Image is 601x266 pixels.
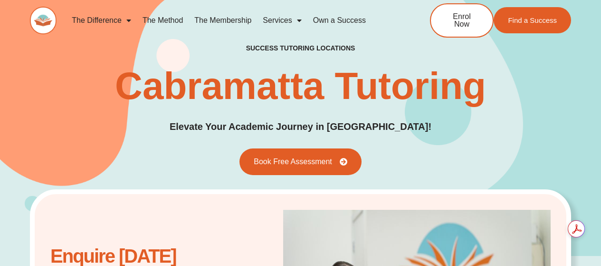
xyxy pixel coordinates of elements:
span: Enrol Now [445,13,478,28]
p: Elevate Your Academic Journey in [GEOGRAPHIC_DATA]! [170,119,431,134]
a: The Membership [189,10,257,31]
a: Own a Success [307,10,372,31]
a: Book Free Assessment [239,148,362,175]
a: The Method [137,10,189,31]
a: Find a Success [494,7,571,33]
span: Find a Success [508,17,557,24]
a: Enrol Now [430,3,494,38]
span: Book Free Assessment [254,158,332,166]
a: Services [257,10,307,31]
a: The Difference [66,10,137,31]
nav: Menu [66,10,399,31]
h2: Enquire [DATE] [50,250,226,262]
h1: Cabramatta Tutoring [115,67,486,105]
